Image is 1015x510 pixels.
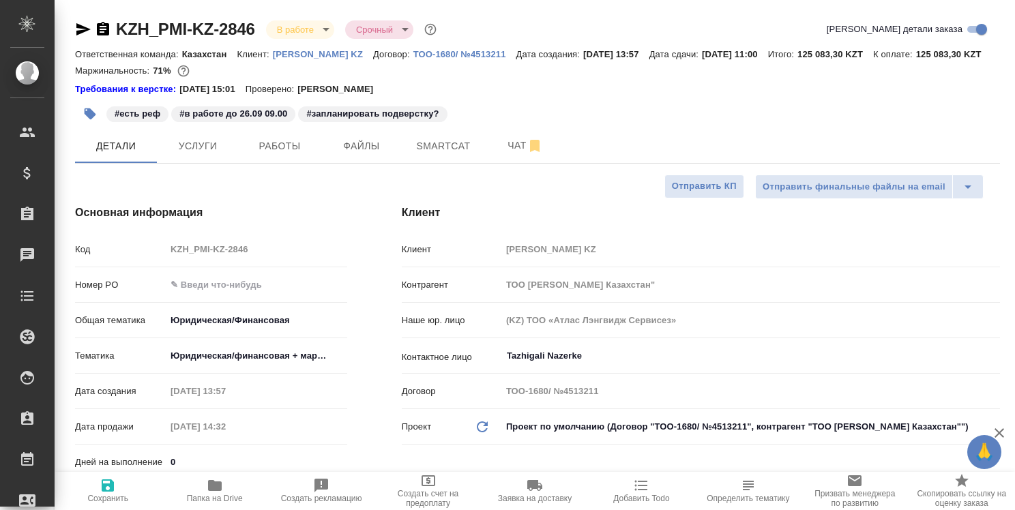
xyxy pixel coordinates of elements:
p: Ответственная команда: [75,49,182,59]
button: Отправить финальные файлы на email [755,175,953,199]
button: Срочный [352,24,397,35]
button: Определить тематику [695,472,801,510]
input: Пустое поле [501,381,1000,401]
input: Пустое поле [166,381,285,401]
p: Клиент: [237,49,272,59]
p: Дата продажи [75,420,166,434]
span: Сохранить [87,494,128,503]
p: #запланировать подверстку? [306,107,439,121]
h4: Основная информация [75,205,347,221]
span: Папка на Drive [187,494,243,503]
p: 125 083,30 KZT [916,49,992,59]
span: Добавить Todo [613,494,669,503]
div: Проект по умолчанию (Договор "ТОО-1680/ №4513211", контрагент "ТОО [PERSON_NAME] Казахстан"") [501,415,1000,438]
p: Клиент [402,243,501,256]
button: Сохранить [55,472,161,510]
p: Проверено: [246,82,298,96]
button: Добавить тэг [75,99,105,129]
button: 4992.30 RUB; 0.00 KZT; [175,62,192,80]
div: Нажми, чтобы открыть папку с инструкцией [75,82,179,96]
button: Заявка на доставку [482,472,588,510]
div: split button [755,175,984,199]
button: Скопировать ссылку для ЯМессенджера [75,21,91,37]
p: #в работе до 26.09 09.00 [179,107,287,121]
a: KZH_PMI-KZ-2846 [116,20,255,38]
button: Open [992,355,995,357]
span: 🙏 [973,438,996,466]
input: Пустое поле [166,239,347,259]
p: Дней на выполнение [75,455,166,469]
button: Скопировать ссылку [95,21,111,37]
span: Файлы [329,138,394,155]
input: ✎ Введи что-нибудь [166,452,347,472]
p: [DATE] 13:57 [583,49,649,59]
span: Призвать менеджера по развитию [810,489,900,508]
p: Номер PO [75,278,166,292]
p: [PERSON_NAME] KZ [273,49,373,59]
span: Чат [492,137,558,154]
h4: Клиент [402,205,1000,221]
span: Отправить КП [672,179,737,194]
p: Договор [402,385,501,398]
p: [PERSON_NAME] [297,82,383,96]
p: ТОО-1680/ №4513211 [413,49,516,59]
a: ТОО-1680/ №4513211 [413,48,516,59]
p: Проект [402,420,432,434]
p: Тематика [75,349,166,363]
span: Smartcat [411,138,476,155]
input: Пустое поле [501,275,1000,295]
p: Дата создания: [516,49,583,59]
p: Маржинальность: [75,65,153,76]
p: Контактное лицо [402,350,501,364]
button: Отправить КП [664,175,744,198]
span: Определить тематику [707,494,789,503]
p: Код [75,243,166,256]
svg: Отписаться [527,138,543,154]
div: Юридическая/финансовая + маркетинг [166,344,347,367]
div: Юридическая/Финансовая [166,309,347,332]
span: [PERSON_NAME] детали заказа [827,22,962,36]
button: Призвать менеджера по развитию [801,472,908,510]
span: Заявка на доставку [498,494,572,503]
button: Папка на Drive [161,472,267,510]
button: Скопировать ссылку на оценку заказа [909,472,1015,510]
span: Создать рекламацию [281,494,362,503]
p: [DATE] 11:00 [702,49,768,59]
a: Требования к верстке: [75,82,179,96]
p: Итого: [768,49,797,59]
p: Общая тематика [75,314,166,327]
p: Казахстан [182,49,237,59]
p: 125 083,30 KZT [797,49,873,59]
p: Договор: [373,49,413,59]
input: Пустое поле [166,417,285,436]
div: В работе [266,20,334,39]
p: Дата сдачи: [649,49,702,59]
input: ✎ Введи что-нибудь [166,275,347,295]
button: В работе [273,24,318,35]
span: Работы [247,138,312,155]
span: Создать счет на предоплату [383,489,473,508]
a: [PERSON_NAME] KZ [273,48,373,59]
button: 🙏 [967,435,1001,469]
button: Добавить Todo [588,472,694,510]
p: 71% [153,65,174,76]
p: [DATE] 15:01 [179,82,246,96]
input: Пустое поле [501,239,1000,259]
button: Создать счет на предоплату [374,472,481,510]
p: Дата создания [75,385,166,398]
div: В работе [345,20,413,39]
span: есть реф [105,107,170,119]
p: К оплате: [873,49,916,59]
button: Доп статусы указывают на важность/срочность заказа [422,20,439,38]
span: Скопировать ссылку на оценку заказа [917,489,1007,508]
span: Отправить финальные файлы на email [763,179,945,195]
button: Создать рекламацию [268,472,374,510]
p: Наше юр. лицо [402,314,501,327]
input: Пустое поле [501,310,1000,330]
p: #есть реф [115,107,160,121]
span: Детали [83,138,149,155]
p: Контрагент [402,278,501,292]
span: Услуги [165,138,231,155]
